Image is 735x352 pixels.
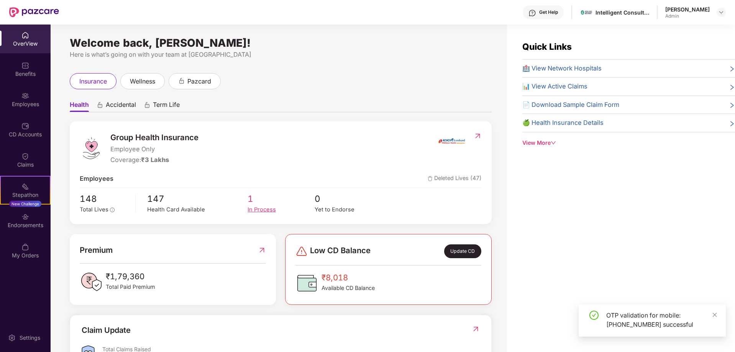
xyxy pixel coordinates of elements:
span: 148 [80,192,130,206]
img: RedirectIcon [472,325,480,333]
div: New Challenge [9,201,41,207]
img: RedirectIcon [258,244,266,256]
span: Deleted Lives (47) [428,174,482,184]
span: 📄 Download Sample Claim Form [522,100,619,110]
div: Intelligent Consulting Engineers And Builders Private Limited [596,9,649,16]
span: check-circle [589,311,599,320]
img: svg+xml;base64,PHN2ZyBpZD0iQ2xhaW0iIHhtbG5zPSJodHRwOi8vd3d3LnczLm9yZy8yMDAwL3N2ZyIgd2lkdGg9IjIwIi... [21,152,29,160]
div: [PERSON_NAME] [665,6,710,13]
div: Get Help [539,9,558,15]
div: OTP validation for mobile: [PHONE_NUMBER] successful [606,311,717,329]
img: PaidPremiumIcon [80,270,103,293]
img: svg+xml;base64,PHN2ZyBpZD0iRW5kb3JzZW1lbnRzIiB4bWxucz0iaHR0cDovL3d3dy53My5vcmcvMjAwMC9zdmciIHdpZH... [21,213,29,221]
img: CDBalanceIcon [295,272,318,295]
span: Total Paid Premium [106,283,155,291]
span: Group Health Insurance [110,131,199,144]
div: Admin [665,13,710,19]
span: right [729,120,735,128]
div: Update CD [444,244,481,258]
div: Yet to Endorse [315,205,382,214]
img: svg+xml;base64,PHN2ZyBpZD0iSGVscC0zMngzMiIgeG1sbnM9Imh0dHA6Ly93d3cudzMub3JnLzIwMDAvc3ZnIiB3aWR0aD... [528,9,536,17]
span: pazcard [187,77,211,86]
span: Health [70,101,89,112]
span: Premium [80,244,113,256]
span: down [551,140,556,146]
img: svg+xml;base64,PHN2ZyBpZD0iSG9tZSIgeG1sbnM9Imh0dHA6Ly93d3cudzMub3JnLzIwMDAvc3ZnIiB3aWR0aD0iMjAiIG... [21,31,29,39]
img: RedirectIcon [474,132,482,140]
div: animation [97,102,103,108]
span: Accidental [106,101,136,112]
span: info-circle [110,208,115,212]
img: insurerIcon [437,131,466,151]
div: animation [178,77,185,84]
span: right [729,102,735,110]
span: ₹8,018 [322,272,375,284]
img: svg+xml;base64,PHN2ZyBpZD0iQ0RfQWNjb3VudHMiIGRhdGEtbmFtZT0iQ0QgQWNjb3VudHMiIHhtbG5zPSJodHRwOi8vd3... [21,122,29,130]
span: 🍏 Health Insurance Details [522,118,604,128]
span: Term Life [153,101,180,112]
span: 0 [315,192,382,206]
img: svg+xml;base64,PHN2ZyBpZD0iQmVuZWZpdHMiIHhtbG5zPSJodHRwOi8vd3d3LnczLm9yZy8yMDAwL3N2ZyIgd2lkdGg9Ij... [21,62,29,69]
span: 1 [248,192,315,206]
div: Here is what’s going on with your team at [GEOGRAPHIC_DATA] [70,50,492,59]
img: svg+xml;base64,PHN2ZyBpZD0iRGFuZ2VyLTMyeDMyIiB4bWxucz0iaHR0cDovL3d3dy53My5vcmcvMjAwMC9zdmciIHdpZH... [295,245,308,257]
img: New Pazcare Logo [9,7,59,17]
span: Low CD Balance [310,244,371,258]
img: deleteIcon [428,176,433,181]
span: Available CD Balance [322,284,375,292]
span: 📊 View Active Claims [522,82,587,92]
span: Quick Links [522,41,572,52]
div: Settings [17,334,43,342]
img: svg+xml;base64,PHN2ZyBpZD0iRW1wbG95ZWVzIiB4bWxucz0iaHR0cDovL3d3dy53My5vcmcvMjAwMC9zdmciIHdpZHRoPS... [21,92,29,100]
span: ₹3 Lakhs [141,156,169,164]
img: logo [80,137,103,160]
span: wellness [130,77,155,86]
span: insurance [79,77,107,86]
span: right [729,83,735,92]
img: svg+xml;base64,PHN2ZyBpZD0iU2V0dGluZy0yMHgyMCIgeG1sbnM9Imh0dHA6Ly93d3cudzMub3JnLzIwMDAvc3ZnIiB3aW... [8,334,16,342]
div: In Process [248,205,315,214]
img: svg+xml;base64,PHN2ZyBpZD0iRHJvcGRvd24tMzJ4MzIiIHhtbG5zPSJodHRwOi8vd3d3LnczLm9yZy8yMDAwL3N2ZyIgd2... [718,9,724,15]
span: ₹1,79,360 [106,270,155,283]
span: Total Lives [80,206,108,213]
span: close [712,312,717,318]
div: View More [522,139,735,147]
div: Claim Update [82,324,131,336]
span: Employee Only [110,144,199,154]
div: Welcome back, [PERSON_NAME]! [70,40,492,46]
span: Employees [80,174,113,184]
img: company%20logo.png [581,7,592,18]
span: 🏥 View Network Hospitals [522,64,602,74]
div: Health Card Available [147,205,248,214]
span: right [729,65,735,74]
img: svg+xml;base64,PHN2ZyB4bWxucz0iaHR0cDovL3d3dy53My5vcmcvMjAwMC9zdmciIHdpZHRoPSIyMSIgaGVpZ2h0PSIyMC... [21,183,29,190]
div: animation [144,102,151,108]
div: Coverage: [110,155,199,165]
span: 147 [147,192,248,206]
img: svg+xml;base64,PHN2ZyBpZD0iTXlfT3JkZXJzIiBkYXRhLW5hbWU9Ik15IE9yZGVycyIgeG1sbnM9Imh0dHA6Ly93d3cudz... [21,243,29,251]
div: Stepathon [1,191,50,199]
